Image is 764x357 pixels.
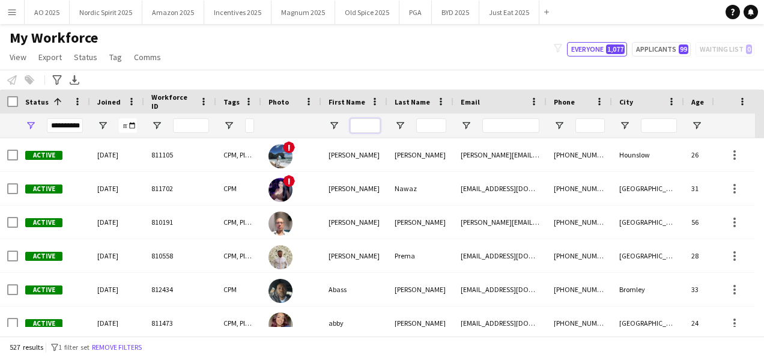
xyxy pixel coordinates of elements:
input: Joined Filter Input [119,118,137,133]
a: View [5,49,31,65]
div: [EMAIL_ADDRESS][DOMAIN_NAME] [453,273,547,306]
span: Age [691,97,704,106]
a: Comms [129,49,166,65]
div: [PHONE_NUMBER] [547,239,612,272]
span: Last Name [395,97,430,106]
img: Abass Allen [268,279,293,303]
div: [GEOGRAPHIC_DATA] [612,307,684,340]
div: abby [321,307,387,340]
div: [EMAIL_ADDRESS][DOMAIN_NAME] [453,239,547,272]
div: 810191 [144,206,216,239]
div: CPM [216,172,261,205]
span: Active [25,252,62,261]
app-action-btn: Advanced filters [50,73,64,87]
span: Phone [554,97,575,106]
div: [PERSON_NAME][EMAIL_ADDRESS][DOMAIN_NAME] [453,206,547,239]
div: Nawaz [387,172,453,205]
input: Phone Filter Input [575,118,605,133]
div: [EMAIL_ADDRESS][DOMAIN_NAME] [453,307,547,340]
span: 1 filter set [58,343,89,352]
div: [DATE] [90,273,144,306]
button: Open Filter Menu [223,120,234,131]
div: 811105 [144,138,216,171]
input: City Filter Input [641,118,677,133]
button: Applicants99 [632,42,691,56]
div: [PHONE_NUMBER] [547,206,612,239]
div: [DATE] [90,206,144,239]
button: Everyone1,077 [567,42,627,56]
div: 812434 [144,273,216,306]
img: Aalia Nawaz [268,178,293,202]
span: View [10,52,26,63]
span: My Workforce [10,29,98,47]
div: [PERSON_NAME] [321,239,387,272]
a: Export [34,49,67,65]
input: Email Filter Input [482,118,539,133]
span: Email [461,97,480,106]
span: Joined [97,97,121,106]
div: 28 [684,239,726,272]
button: Old Spice 2025 [335,1,399,24]
button: PGA [399,1,432,24]
div: [PERSON_NAME] [387,307,453,340]
div: Abass [321,273,387,306]
button: Open Filter Menu [691,120,702,131]
span: City [619,97,633,106]
div: [DATE] [90,239,144,272]
div: Bromley [612,273,684,306]
span: Active [25,285,62,294]
div: 811473 [144,307,216,340]
span: ! [283,175,295,187]
button: Open Filter Menu [97,120,108,131]
div: 24 [684,307,726,340]
div: 810558 [144,239,216,272]
button: Open Filter Menu [554,120,565,131]
button: BYD 2025 [432,1,479,24]
input: Tags Filter Input [245,118,254,133]
img: Aakash Panuganti [268,144,293,168]
div: [EMAIL_ADDRESS][DOMAIN_NAME] [453,172,547,205]
a: Tag [105,49,127,65]
div: [PERSON_NAME] [321,138,387,171]
div: 26 [684,138,726,171]
input: Last Name Filter Input [416,118,446,133]
input: Workforce ID Filter Input [173,118,209,133]
div: [PERSON_NAME][EMAIL_ADDRESS][PERSON_NAME][DOMAIN_NAME] [453,138,547,171]
span: 1,077 [606,44,625,54]
span: Tag [109,52,122,63]
img: Aaron Prema [268,245,293,269]
div: 33 [684,273,726,306]
div: 31 [684,172,726,205]
button: Open Filter Menu [151,120,162,131]
img: Aaron Edwards [268,212,293,236]
div: [DATE] [90,138,144,171]
div: Prema [387,239,453,272]
app-action-btn: Export XLSX [67,73,82,87]
div: [GEOGRAPHIC_DATA] [612,239,684,272]
span: Active [25,218,62,227]
span: Status [25,97,49,106]
div: CPM, Ploom [216,138,261,171]
span: Workforce ID [151,93,195,111]
div: CPM, Ploom [216,206,261,239]
span: First Name [329,97,365,106]
span: 99 [679,44,688,54]
div: CPM [216,273,261,306]
button: AO 2025 [25,1,70,24]
button: Just Eat 2025 [479,1,539,24]
img: abby thomas [268,313,293,337]
button: Remove filters [89,341,144,354]
div: [PERSON_NAME] [321,206,387,239]
span: Active [25,185,62,194]
button: Incentives 2025 [204,1,271,24]
button: Open Filter Menu [395,120,405,131]
button: Open Filter Menu [25,120,36,131]
button: Magnum 2025 [271,1,335,24]
div: 56 [684,206,726,239]
div: CPM, Ploom [216,239,261,272]
div: [PHONE_NUMBER] [547,138,612,171]
span: ! [283,141,295,153]
div: [PHONE_NUMBER] [547,273,612,306]
div: [PERSON_NAME] [387,206,453,239]
div: [DATE] [90,307,144,340]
